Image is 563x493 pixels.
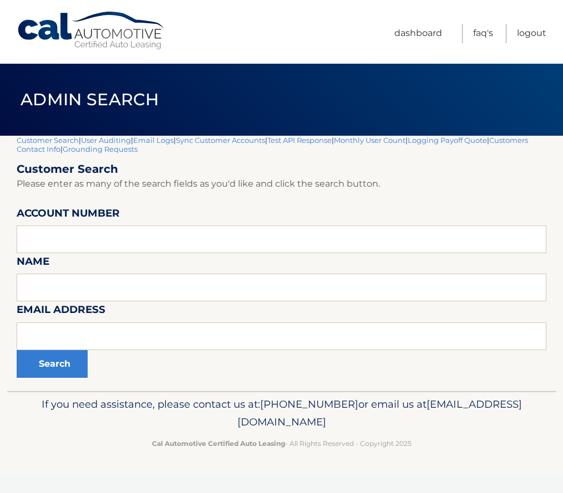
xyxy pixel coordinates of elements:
[17,350,88,378] button: Search
[17,136,79,145] a: Customer Search
[17,11,166,50] a: Cal Automotive
[408,136,487,145] a: Logging Payoff Quote
[334,136,405,145] a: Monthly User Count
[17,136,528,153] a: Customers Contact Info
[260,398,358,410] span: [PHONE_NUMBER]
[17,253,49,274] label: Name
[17,136,546,391] div: | | | | | | | |
[24,438,540,449] p: - All Rights Reserved - Copyright 2025
[473,24,493,43] a: FAQ's
[81,136,131,145] a: User Auditing
[133,136,174,145] a: Email Logs
[17,205,120,225] label: Account Number
[17,162,546,176] h2: Customer Search
[152,439,285,448] strong: Cal Automotive Certified Auto Leasing
[267,136,332,145] a: Test API Response
[17,301,105,322] label: Email Address
[21,89,159,110] span: Admin Search
[176,136,265,145] a: Sync Customer Accounts
[63,145,138,153] a: Grounding Requests
[517,24,546,43] a: Logout
[17,176,546,192] p: Please enter as many of the search fields as you'd like and click the search button.
[24,396,540,431] p: If you need assistance, please contact us at: or email us at
[394,24,442,43] a: Dashboard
